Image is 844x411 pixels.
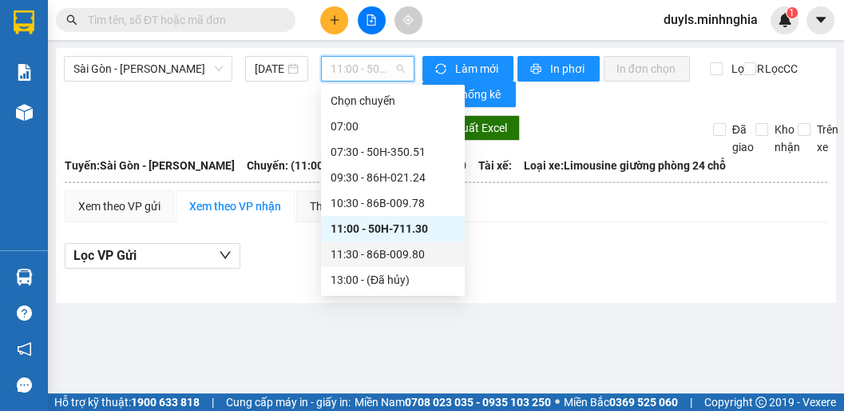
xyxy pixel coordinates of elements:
[358,6,386,34] button: file-add
[331,271,455,289] div: 13:00 - (Đã hủy)
[226,393,351,411] span: Cung cấp máy in - giấy in:
[66,14,77,26] span: search
[247,157,363,174] span: Chuyến: (11:00 [DATE])
[17,305,32,321] span: question-circle
[189,198,281,215] div: Xem theo VP nhận
[54,393,200,411] span: Hỗ trợ kỹ thuật:
[331,245,455,263] div: 11:30 - 86B-009.80
[320,6,348,34] button: plus
[517,56,600,82] button: printerIn phơi
[530,63,544,76] span: printer
[366,14,377,26] span: file-add
[14,10,34,34] img: logo-vxr
[609,396,678,409] strong: 0369 525 060
[331,92,455,110] div: Chọn chuyến
[806,6,834,34] button: caret-down
[331,220,455,237] div: 11:00 - 50H-711.30
[435,63,449,76] span: sync
[331,118,455,135] div: 07:00
[555,399,560,405] span: ⚪️
[455,60,501,78] span: Làm mới
[787,7,798,18] sup: 1
[726,121,760,156] span: Đã giao
[405,396,551,409] strong: 0708 023 035 - 0935 103 250
[73,245,137,265] span: Lọc VP Gửi
[478,157,512,174] span: Tài xế:
[331,57,405,81] span: 11:00 - 50H-711.30
[255,60,284,78] input: 11/08/2025
[16,104,33,121] img: warehouse-icon
[321,88,465,114] div: Chọn chuyến
[329,14,340,26] span: plus
[16,269,33,285] img: warehouse-icon
[219,249,232,261] span: down
[814,13,828,27] span: caret-down
[778,13,792,27] img: icon-new-feature
[310,198,355,215] div: Thống kê
[65,159,235,172] b: Tuyến: Sài Gòn - [PERSON_NAME]
[355,393,551,411] span: Miền Nam
[16,64,33,81] img: solution-icon
[425,115,520,141] button: downloadXuất Excel
[768,121,806,156] span: Kho nhận
[690,393,692,411] span: |
[78,198,160,215] div: Xem theo VP gửi
[550,60,587,78] span: In phơi
[651,10,771,30] span: duyls.minhnghia
[88,11,276,29] input: Tìm tên, số ĐT hoặc mã đơn
[17,377,32,393] span: message
[212,393,214,411] span: |
[331,194,455,212] div: 10:30 - 86B-009.78
[394,6,422,34] button: aim
[131,396,200,409] strong: 1900 633 818
[65,243,240,269] button: Lọc VP Gửi
[331,169,455,186] div: 09:30 - 86H-021.24
[755,397,767,408] span: copyright
[759,60,800,78] span: Lọc CC
[73,57,223,81] span: Sài Gòn - Phan Rí
[725,60,767,78] span: Lọc CR
[455,86,503,103] span: Thống kê
[17,341,32,357] span: notification
[422,82,516,107] button: bar-chartThống kê
[564,393,678,411] span: Miền Bắc
[331,143,455,161] div: 07:30 - 50H-350.51
[422,56,513,82] button: syncLàm mới
[524,157,726,174] span: Loại xe: Limousine giường phòng 24 chỗ
[604,56,691,82] button: In đơn chọn
[789,7,794,18] span: 1
[402,14,414,26] span: aim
